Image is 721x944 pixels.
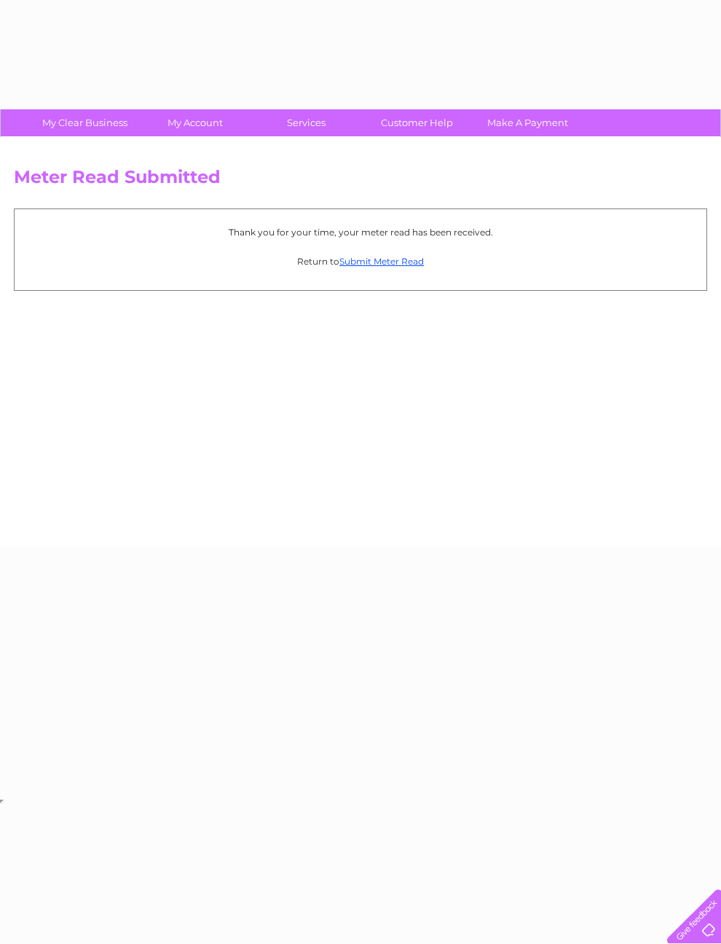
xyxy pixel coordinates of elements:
[135,109,256,136] a: My Account
[339,256,424,267] a: Submit Meter Read
[25,109,145,136] a: My Clear Business
[22,225,699,239] p: Thank you for your time, your meter read has been received.
[14,167,707,195] h2: Meter Read Submitted
[22,254,699,268] p: Return to
[357,109,477,136] a: Customer Help
[468,109,588,136] a: Make A Payment
[246,109,366,136] a: Services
